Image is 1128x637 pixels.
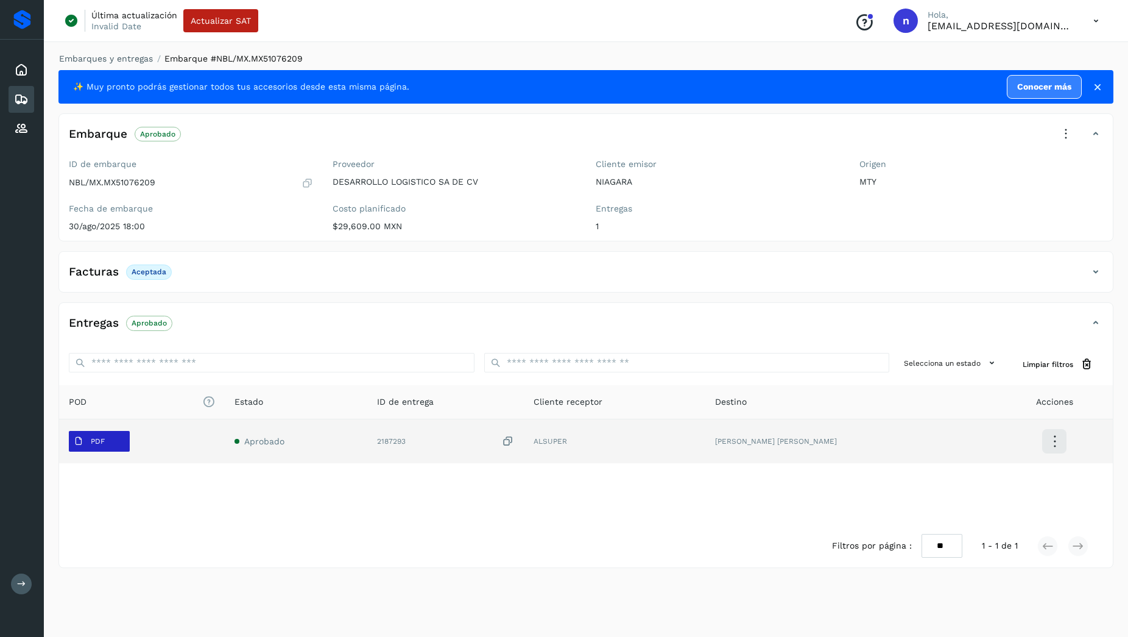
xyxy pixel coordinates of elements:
button: Limpiar filtros [1013,353,1103,375]
button: PDF [69,431,130,452]
p: Última actualización [91,10,177,21]
p: Hola, [928,10,1074,20]
h4: Entregas [69,316,119,330]
p: NBL/MX.MX51076209 [69,177,155,188]
span: ✨ Muy pronto podrás gestionar todos tus accesorios desde esta misma página. [73,80,409,93]
label: Origen [859,159,1104,169]
span: Actualizar SAT [191,16,251,25]
label: ID de embarque [69,159,313,169]
div: EmbarqueAprobado [59,124,1113,154]
span: Cliente receptor [534,396,602,408]
div: Inicio [9,57,34,84]
p: 30/ago/2025 18:00 [69,221,313,232]
nav: breadcrumb [58,52,1113,65]
label: Costo planificado [333,204,577,214]
button: Selecciona un estado [899,353,1003,373]
p: DESARROLLO LOGISTICO SA DE CV [333,177,577,187]
label: Fecha de embarque [69,204,313,214]
p: Invalid Date [91,21,141,32]
td: [PERSON_NAME] [PERSON_NAME] [705,419,996,463]
span: Estado [234,396,263,408]
p: Aprobado [140,130,175,138]
span: Destino [715,396,747,408]
p: ncontla@niagarawater.com [928,20,1074,32]
p: 1 [596,221,840,232]
span: 1 - 1 de 1 [982,539,1018,552]
span: Aprobado [244,436,284,446]
a: Conocer más [1007,75,1082,99]
p: PDF [91,437,105,446]
span: Limpiar filtros [1023,359,1073,370]
p: Aprobado [132,319,167,327]
div: Embarques [9,86,34,113]
p: NIAGARA [596,177,840,187]
td: ALSUPER [524,419,705,463]
p: $29,609.00 MXN [333,221,577,232]
p: Aceptada [132,268,166,276]
button: Actualizar SAT [183,9,258,32]
p: MTY [859,177,1104,187]
a: Embarques y entregas [59,54,153,63]
span: Embarque #NBL/MX.MX51076209 [164,54,303,63]
span: ID de entrega [377,396,434,408]
div: Proveedores [9,115,34,142]
span: Acciones [1036,396,1073,408]
h4: Facturas [69,265,119,279]
div: FacturasAceptada [59,262,1113,292]
div: EntregasAprobado [59,313,1113,343]
label: Entregas [596,204,840,214]
span: POD [69,396,215,408]
h4: Embarque [69,127,127,141]
label: Cliente emisor [596,159,840,169]
span: Filtros por página : [832,539,912,552]
div: 2187293 [377,435,514,448]
label: Proveedor [333,159,577,169]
